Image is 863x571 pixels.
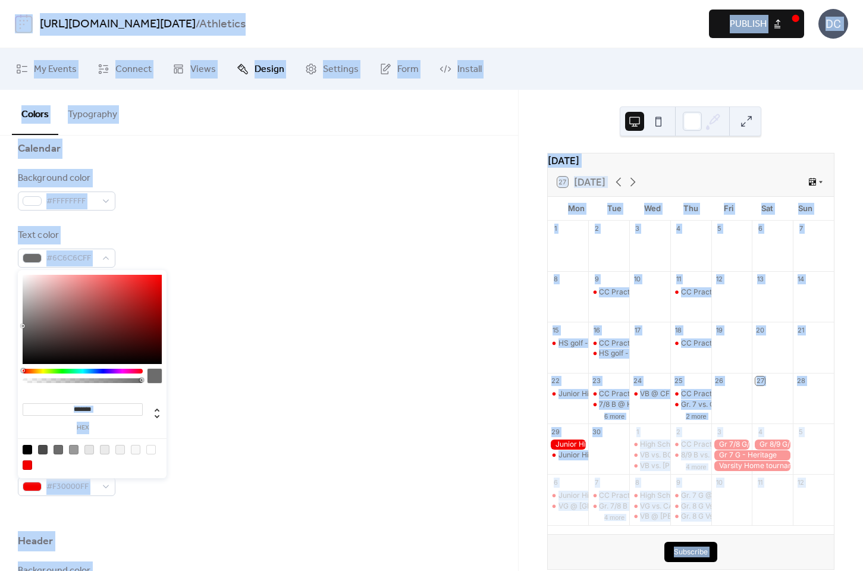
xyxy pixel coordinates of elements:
div: 30 [592,427,601,436]
div: 19 [715,325,724,334]
button: Colors [12,90,58,135]
span: Views [190,62,216,77]
div: 28 [796,377,805,385]
div: High School Race #2 Zone - St. Mary's [629,440,670,450]
div: 12 [796,478,805,487]
div: rgb(108, 108, 108) [54,445,63,454]
div: 20 [755,325,764,334]
div: CC Practice [670,338,711,349]
div: rgb(243, 243, 243) [115,445,125,454]
div: VG vs. CA & CFIS [629,501,670,512]
span: #6C6C6CFF [46,252,96,266]
div: VB @ CFIS [629,389,670,399]
div: Tue [595,197,633,221]
div: 9 [674,478,683,487]
div: 2 [592,224,601,233]
div: 26 [715,377,724,385]
b: Athletics [199,13,246,36]
button: Typography [58,90,127,134]
div: Gr. 7/8 B @ BCS [599,501,653,512]
div: Thu [671,197,710,221]
div: CC Practice [670,440,711,450]
div: Text color [18,228,113,243]
div: High School Race #3 - [GEOGRAPHIC_DATA] [640,491,790,501]
div: 10 [633,275,642,284]
button: Publish [709,10,804,38]
a: Views [164,53,225,85]
div: Junior High Race - Confederation Park [548,389,589,399]
div: Sun [786,197,824,221]
div: 13 [755,275,764,284]
div: 12 [715,275,724,284]
div: 18 [674,325,683,334]
span: Install [457,62,482,77]
div: 7/8 B @ HCA [588,400,629,410]
button: 2 more [681,410,711,421]
div: Gr. 8 G Vs. STEM-S [681,501,745,512]
div: CC Practice [588,389,629,399]
div: Gr. 8 G Vs. STEM-N [670,512,711,522]
button: 4 more [681,461,711,471]
div: Wed [633,197,671,221]
div: 9 [592,275,601,284]
div: rgb(153, 153, 153) [69,445,79,454]
div: 8/9 B vs. BCS [670,450,711,460]
div: CC Practice [599,287,640,297]
div: Background color [18,171,113,186]
div: rgb(0, 0, 0) [23,445,32,454]
a: Form [371,53,428,85]
a: Connect [89,53,161,85]
div: VB @ Webber [629,512,670,522]
div: CC Practice [588,491,629,501]
div: CC Practice [681,440,722,450]
span: Form [397,62,419,77]
div: Gr. 7 G @ TCS [681,491,729,501]
div: rgb(74, 74, 74) [38,445,48,454]
div: 5 [715,224,724,233]
a: [URL][DOMAIN_NAME][DATE] [40,13,196,36]
div: rgb(248, 248, 248) [131,445,140,454]
div: VB vs. Rose Sauvage [629,461,670,471]
div: 11 [674,275,683,284]
span: #FFFFFFFF [46,194,96,209]
div: 3 [633,224,642,233]
div: VG @ [GEOGRAPHIC_DATA] [558,501,652,512]
span: Publish [730,17,767,32]
div: CC Practice [681,287,722,297]
div: Header [18,534,54,548]
div: 11 [755,478,764,487]
div: 7 [592,478,601,487]
div: VG @ Wesmount [548,501,589,512]
div: Calendar [18,142,61,156]
div: VB @ [PERSON_NAME] [640,512,718,522]
div: HS golf - Girls [599,349,646,359]
div: Junior High Race #2 - Prairie Winds Park [548,450,589,460]
div: 25 [674,377,683,385]
div: CC Practice [681,338,722,349]
div: 27 [755,377,764,385]
div: 16 [592,325,601,334]
div: Junior High Race #3 - St. Mary's [548,491,589,501]
div: 8 [551,275,560,284]
div: Gr 8/9 G/B - BCS [752,440,793,450]
button: 6 more [600,410,629,421]
div: 3 [715,427,724,436]
div: HS golf - Boys [558,338,607,349]
div: CC Practice [681,389,722,399]
div: HS golf - Boys [548,338,589,349]
span: Design [255,62,284,77]
div: 8/9 B vs. BCS [681,450,726,460]
div: 15 [551,325,560,334]
a: Settings [296,53,368,85]
span: My Events [34,62,77,77]
div: HS golf - Girls [588,349,629,359]
div: 6 [551,478,560,487]
div: rgb(235, 235, 235) [100,445,109,454]
div: High School Race #2 Zone - [GEOGRAPHIC_DATA] [640,440,809,450]
div: 24 [633,377,642,385]
div: 8 [633,478,642,487]
b: / [196,13,199,36]
div: CC Practice [599,338,640,349]
div: 10 [715,478,724,487]
div: rgb(243, 0, 0) [23,460,32,470]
